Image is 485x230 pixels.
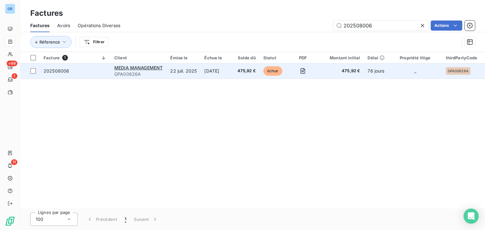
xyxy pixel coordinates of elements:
span: 1 [12,73,17,79]
div: GR [5,4,15,14]
button: Filtrer [80,37,109,47]
div: Montant initial [322,55,360,60]
div: Solde dû [237,55,256,60]
div: Open Intercom Messenger [464,209,479,224]
button: Réference [30,36,72,48]
span: +99 [7,61,17,66]
span: échue [263,66,282,76]
span: 100 [36,216,43,222]
button: Suivant [130,213,162,226]
span: 475,92 € [237,68,256,74]
td: 22 juil. 2025 [166,63,201,79]
button: 1 [121,213,130,226]
span: Avoirs [57,22,70,29]
span: 1 [62,55,68,61]
span: GPA00626A [114,71,163,77]
span: MEDIA MANAGEMENT [114,65,163,70]
h3: Factures [30,8,63,19]
div: Émise le [170,55,197,60]
div: PDF [291,55,314,60]
div: thirdPartyCode [446,55,485,60]
span: Opérations Diverses [78,22,120,29]
div: Propriété litige [392,55,438,60]
div: Échue le [204,55,230,60]
td: [DATE] [201,63,233,79]
div: Client [114,55,163,60]
button: Actions [431,21,462,31]
input: Rechercher [333,21,428,31]
span: 202508006 [44,68,69,74]
td: 76 jours [364,63,388,79]
span: 1 [125,216,126,222]
div: Délai [368,55,385,60]
span: Réference [39,39,60,44]
span: Factures [30,22,50,29]
span: 475,92 € [322,68,360,74]
span: _ [414,68,416,74]
span: GPA00626A [448,69,469,73]
button: Précédent [83,213,121,226]
span: Facture [44,55,60,60]
img: Logo LeanPay [5,216,15,226]
span: 11 [11,159,17,165]
div: Statut [263,55,284,60]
